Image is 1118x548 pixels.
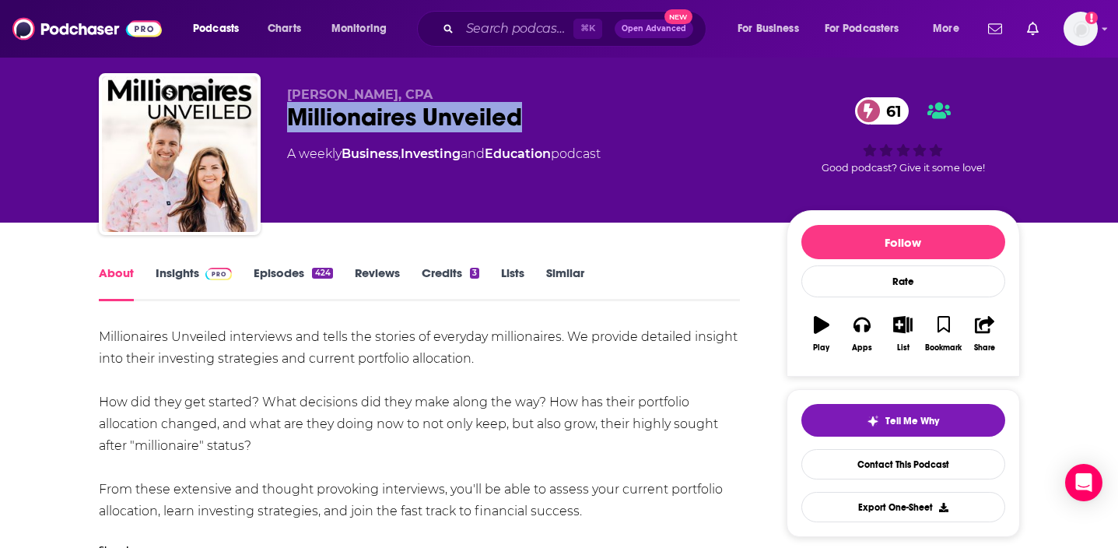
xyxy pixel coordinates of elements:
div: Apps [852,343,872,353]
div: Bookmark [925,343,962,353]
img: Podchaser - Follow, Share and Rate Podcasts [12,14,162,44]
div: Search podcasts, credits, & more... [432,11,721,47]
div: List [897,343,909,353]
span: [PERSON_NAME], CPA [287,87,433,102]
span: and [461,146,485,161]
button: List [882,306,923,362]
a: Episodes424 [254,265,332,301]
img: Millionaires Unveiled [102,76,258,232]
a: Charts [258,16,310,41]
span: More [933,18,959,40]
span: ⌘ K [573,19,602,39]
svg: Add a profile image [1085,12,1098,24]
div: 61Good podcast? Give it some love! [787,87,1020,184]
img: tell me why sparkle [867,415,879,427]
a: Education [485,146,551,161]
button: Share [964,306,1004,362]
div: Rate [801,265,1005,297]
div: Play [813,343,829,353]
a: Contact This Podcast [801,449,1005,479]
a: Show notifications dropdown [982,16,1008,42]
div: 424 [312,268,332,279]
div: Share [974,343,995,353]
a: Similar [546,265,584,301]
span: For Podcasters [825,18,899,40]
span: 61 [871,97,909,125]
button: Apps [842,306,882,362]
span: Podcasts [193,18,239,40]
a: Business [342,146,398,161]
button: open menu [727,16,818,41]
button: Play [801,306,842,362]
button: Export One-Sheet [801,492,1005,522]
div: Open Intercom Messenger [1065,464,1102,501]
a: Investing [401,146,461,161]
button: Follow [801,225,1005,259]
a: Reviews [355,265,400,301]
a: Show notifications dropdown [1021,16,1045,42]
a: Lists [501,265,524,301]
span: , [398,146,401,161]
div: Millionaires Unveiled interviews and tells the stories of everyday millionaires. We provide detai... [99,326,741,522]
span: New [664,9,692,24]
button: open menu [321,16,407,41]
button: Show profile menu [1064,12,1098,46]
span: For Business [738,18,799,40]
span: Charts [268,18,301,40]
button: open menu [815,16,922,41]
span: Open Advanced [622,25,686,33]
span: Logged in as megcassidy [1064,12,1098,46]
button: tell me why sparkleTell Me Why [801,404,1005,437]
span: Good podcast? Give it some love! [822,162,985,174]
button: Bookmark [923,306,964,362]
a: 61 [855,97,909,125]
button: Open AdvancedNew [615,19,693,38]
div: 3 [470,268,479,279]
button: open menu [922,16,979,41]
img: User Profile [1064,12,1098,46]
button: open menu [182,16,259,41]
a: InsightsPodchaser Pro [156,265,233,301]
div: A weekly podcast [287,145,601,163]
span: Tell Me Why [885,415,939,427]
a: About [99,265,134,301]
img: Podchaser Pro [205,268,233,280]
input: Search podcasts, credits, & more... [460,16,573,41]
a: Credits3 [422,265,479,301]
span: Monitoring [331,18,387,40]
